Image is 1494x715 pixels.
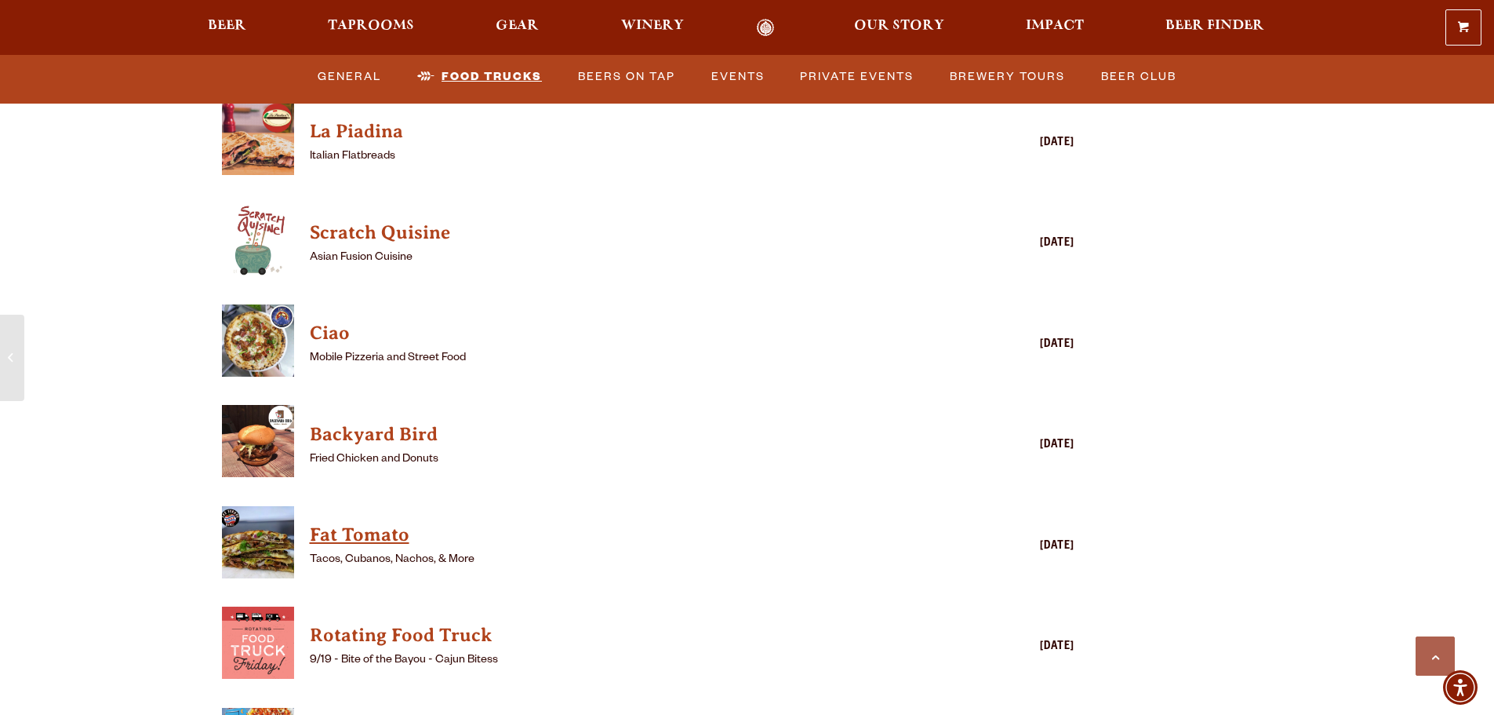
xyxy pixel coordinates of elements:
a: Gear [485,19,549,37]
div: [DATE] [949,336,1074,355]
h4: Fat Tomato [310,523,942,548]
div: [DATE] [949,134,1074,153]
h4: Rotating Food Truck [310,623,942,648]
a: View Scratch Quisine details (opens in a new window) [310,217,942,249]
a: View Scratch Quisine details (opens in a new window) [222,204,294,285]
div: [DATE] [949,436,1074,455]
h4: La Piadina [310,119,942,144]
a: Beer Club [1095,59,1183,95]
a: Beer [198,19,256,37]
div: [DATE] [949,538,1074,556]
a: Winery [611,19,694,37]
a: Taprooms [318,19,424,37]
p: 9/19 - Bite of the Bayou - Cajun Bitess [310,651,942,670]
span: Beer Finder [1165,20,1264,32]
img: thumbnail food truck [222,506,294,578]
a: Beer Finder [1155,19,1274,37]
p: Asian Fusion Cuisine [310,249,942,268]
a: Food Trucks [411,59,548,95]
h4: Backyard Bird [310,422,942,447]
span: Winery [621,20,684,32]
p: Italian Flatbreads [310,148,942,166]
span: Our Story [854,20,944,32]
img: thumbnail food truck [222,607,294,679]
a: View Ciao details (opens in a new window) [222,305,294,385]
div: [DATE] [949,235,1074,254]
p: Mobile Pizzeria and Street Food [310,349,942,368]
a: Scroll to top [1416,637,1455,676]
a: Private Events [794,59,920,95]
img: thumbnail food truck [222,305,294,377]
a: View Backyard Bird details (opens in a new window) [222,405,294,486]
a: View Backyard Bird details (opens in a new window) [310,419,942,451]
span: Impact [1026,20,1084,32]
p: Tacos, Cubanos, Nachos, & More [310,551,942,570]
a: View La Piadina details (opens in a new window) [222,103,294,184]
a: View Fat Tomato details (opens in a new window) [310,520,942,551]
img: thumbnail food truck [222,405,294,477]
a: View Fat Tomato details (opens in a new window) [222,506,294,587]
img: thumbnail food truck [222,103,294,175]
a: View Rotating Food Truck details (opens in a new window) [222,607,294,688]
div: Accessibility Menu [1443,670,1478,705]
a: Events [705,59,771,95]
a: Impact [1016,19,1094,37]
h4: Scratch Quisine [310,221,942,246]
img: thumbnail food truck [222,204,294,276]
p: Fried Chicken and Donuts [310,451,942,469]
a: View Rotating Food Truck details (opens in a new window) [310,620,942,651]
a: View Ciao details (opens in a new window) [310,318,942,349]
h4: Ciao [310,321,942,346]
span: Taprooms [328,20,414,32]
a: Brewery Tours [943,59,1071,95]
div: [DATE] [949,638,1074,657]
span: Gear [496,20,539,32]
a: General [311,59,387,95]
a: Odell Home [736,19,795,37]
a: Our Story [844,19,954,37]
a: View La Piadina details (opens in a new window) [310,116,942,148]
a: Beers on Tap [572,59,682,95]
span: Beer [208,20,246,32]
